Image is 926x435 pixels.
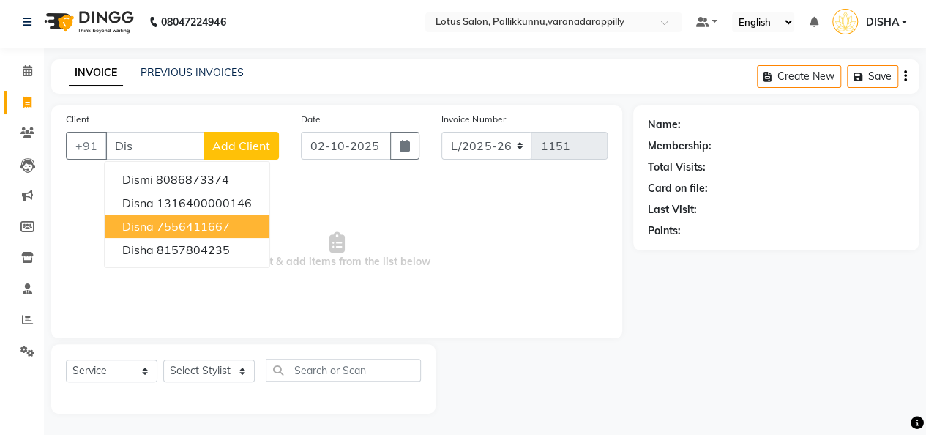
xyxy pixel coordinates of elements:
[648,117,681,133] div: Name:
[757,65,841,88] button: Create New
[105,132,204,160] input: Search by Name/Mobile/Email/Code
[141,66,244,79] a: PREVIOUS INVOICES
[648,202,697,218] div: Last Visit:
[157,196,252,210] ngb-highlight: 1316400000146
[266,359,421,382] input: Search or Scan
[648,160,706,175] div: Total Visits:
[648,138,712,154] div: Membership:
[301,113,321,126] label: Date
[441,113,505,126] label: Invoice Number
[832,9,858,34] img: DISHA
[161,1,225,42] b: 08047224946
[66,177,608,324] span: Select & add items from the list below
[156,172,229,187] ngb-highlight: 8086873374
[157,219,230,234] ngb-highlight: 7556411667
[157,242,230,257] ngb-highlight: 8157804235
[66,113,89,126] label: Client
[204,132,279,160] button: Add Client
[212,138,270,153] span: Add Client
[122,219,154,234] span: Disna
[847,65,898,88] button: Save
[69,60,123,86] a: INVOICE
[122,242,154,257] span: Disha
[66,132,107,160] button: +91
[648,181,708,196] div: Card on file:
[37,1,138,42] img: logo
[648,223,681,239] div: Points:
[122,196,154,210] span: Disna
[122,172,153,187] span: Dismi
[865,15,898,30] span: DISHA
